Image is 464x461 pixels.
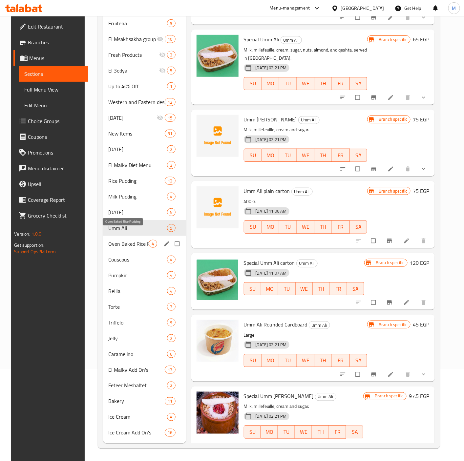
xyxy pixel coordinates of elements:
[108,382,167,389] span: Feteer Meshaltet
[382,234,398,248] button: Branch-specific-item
[108,303,167,311] span: Torte
[103,126,186,141] div: New Items31
[401,162,416,176] button: delete
[341,5,384,12] div: [GEOGRAPHIC_DATA]
[28,149,83,157] span: Promotions
[336,367,351,382] button: sort-choices
[108,114,157,122] span: [DATE]
[157,36,163,42] svg: Inactive section
[247,284,259,294] span: SU
[24,101,83,109] span: Edit Menu
[165,98,175,106] div: items
[299,116,319,124] span: Umm Ali
[244,282,261,295] button: SU
[28,23,83,31] span: Edit Restaurant
[382,295,398,310] button: Branch-specific-item
[108,161,167,169] span: El Malky Diet Menu
[167,350,175,358] div: items
[297,77,315,90] button: WE
[103,47,186,63] div: Fresh Products3
[262,354,279,367] button: MO
[103,252,186,267] div: Couscous4
[244,149,262,162] button: SU
[317,356,329,365] span: TH
[103,393,186,409] div: Bakery11
[352,222,365,232] span: SA
[167,414,175,420] span: 4
[244,186,290,196] span: Umm Ali plain carton
[332,220,350,234] button: FR
[108,224,167,232] div: Umm Ali
[253,136,289,143] span: [DATE] 02:21 PM
[108,98,165,106] div: Western and Eastern desserts
[165,130,175,137] div: items
[167,256,175,263] div: items
[367,10,382,25] button: Branch-specific-item
[29,54,83,62] span: Menus
[167,351,175,357] span: 6
[149,241,157,247] span: 4
[108,67,159,74] span: El 3edya
[329,426,346,439] button: FR
[278,282,295,295] button: TU
[244,354,262,367] button: SU
[103,173,186,189] div: Rice Pudding12
[19,66,88,82] a: Sections
[335,79,347,88] span: FR
[13,192,88,208] a: Coverage Report
[244,220,262,234] button: SU
[103,15,186,31] div: Fruitena9
[167,320,175,326] span: 9
[347,282,364,295] button: SA
[108,319,167,326] span: Triffelo
[350,284,362,294] span: SA
[13,19,88,34] a: Edit Restaurant
[336,439,351,453] button: sort-choices
[108,350,167,358] span: Caramelino
[103,283,186,299] div: Belila4
[165,36,175,42] span: 10
[264,222,277,232] span: MO
[413,115,430,124] h6: 75 EGP
[264,151,277,160] span: MO
[165,178,175,184] span: 12
[388,166,395,172] a: Edit menu item
[247,79,259,88] span: SU
[281,36,302,44] span: Umm Ali
[332,77,350,90] button: FR
[28,164,83,172] span: Menu disclaimer
[103,267,186,283] div: Pumpkin4
[167,145,175,153] div: items
[157,115,163,121] svg: Inactive section
[346,426,363,439] button: SA
[108,334,167,342] div: Jelly
[261,282,278,295] button: MO
[351,11,365,24] span: Select to update
[103,204,186,220] div: [DATE]5
[108,413,167,421] div: Ice Cream
[292,188,312,196] span: Umm Ali
[420,14,427,21] svg: Show Choices
[335,356,347,365] span: FR
[367,90,382,105] button: Branch-specific-item
[297,354,315,367] button: WE
[281,428,292,437] span: TU
[313,282,330,295] button: TH
[300,151,312,160] span: WE
[103,378,186,393] div: Feteer Meshaltet2
[108,177,165,185] span: Rice Pudding
[197,115,239,157] img: Umm Ali Casserole
[165,131,175,137] span: 31
[103,315,186,330] div: Triffelo9
[167,52,175,58] span: 3
[108,51,159,59] span: Fresh Products
[403,238,411,244] a: Edit menu item
[108,429,165,437] span: Ice Cream Add On's
[108,35,157,43] div: El Msakhsakha group
[244,46,368,62] p: Milk, millefeuille, cream, sugar, nuts, almond, and qeshta, served in [GEOGRAPHIC_DATA].
[167,51,175,59] div: items
[108,82,167,90] span: Up to 40% Off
